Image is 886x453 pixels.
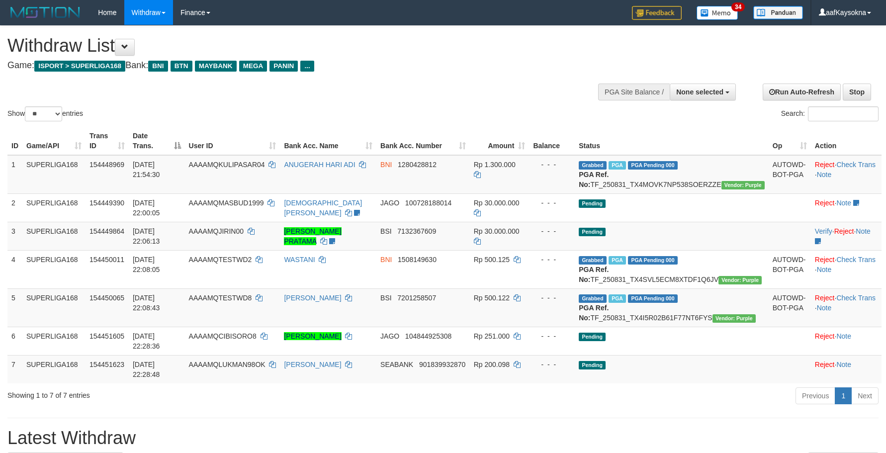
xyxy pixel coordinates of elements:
th: Bank Acc. Number: activate to sort column ascending [376,127,470,155]
div: - - - [533,198,571,208]
span: Grabbed [579,294,607,303]
span: Copy 7201258507 to clipboard [397,294,436,302]
div: - - - [533,293,571,303]
span: BNI [380,161,392,169]
a: Note [817,304,832,312]
span: Rp 251.000 [474,332,510,340]
span: Rp 30.000.000 [474,227,520,235]
div: - - - [533,255,571,265]
td: SUPERLIGA168 [22,222,86,250]
a: [PERSON_NAME] PRATAMA [284,227,341,245]
span: [DATE] 22:00:05 [133,199,160,217]
td: 5 [7,288,22,327]
span: AAAAMQTESTWD2 [189,256,252,264]
span: PGA Pending [628,161,678,170]
span: ... [300,61,314,72]
a: Note [836,199,851,207]
span: PGA Pending [628,294,678,303]
th: Trans ID: activate to sort column ascending [86,127,129,155]
span: PANIN [269,61,298,72]
td: AUTOWD-BOT-PGA [769,155,811,194]
td: TF_250831_TX4SVL5ECM8XTDF1Q6JV [575,250,769,288]
span: JAGO [380,199,399,207]
span: Marked by aafmaleo [609,294,626,303]
span: 154449390 [89,199,124,207]
span: Pending [579,361,606,369]
span: JAGO [380,332,399,340]
a: [PERSON_NAME] [284,294,341,302]
td: 1 [7,155,22,194]
span: 154450065 [89,294,124,302]
span: Copy 7132367609 to clipboard [397,227,436,235]
td: AUTOWD-BOT-PGA [769,288,811,327]
span: Copy 1508149630 to clipboard [398,256,437,264]
span: AAAAMQMASBUD1999 [189,199,264,207]
a: ANUGERAH HARI ADI [284,161,355,169]
button: None selected [670,84,736,100]
a: Note [836,332,851,340]
td: · [811,327,882,355]
span: SEABANK [380,361,413,368]
span: Rp 500.125 [474,256,510,264]
a: Run Auto-Refresh [763,84,841,100]
td: · · [811,155,882,194]
td: 7 [7,355,22,383]
span: BTN [171,61,192,72]
td: · · [811,250,882,288]
h4: Game: Bank: [7,61,581,71]
b: PGA Ref. No: [579,266,609,283]
a: 1 [835,387,852,404]
a: Note [817,171,832,179]
span: Copy 104844925308 to clipboard [405,332,451,340]
td: 3 [7,222,22,250]
span: Copy 901839932870 to clipboard [419,361,465,368]
a: Verify [815,227,832,235]
a: Reject [815,332,835,340]
span: AAAAMQLUKMAN98OK [189,361,266,368]
img: Feedback.jpg [632,6,682,20]
a: Check Trans [836,256,876,264]
a: Reject [815,361,835,368]
span: Pending [579,333,606,341]
a: Note [817,266,832,273]
span: Vendor URL: https://trx4.1velocity.biz [712,314,756,323]
span: Copy 100728188014 to clipboard [405,199,451,207]
td: SUPERLIGA168 [22,355,86,383]
img: panduan.png [753,6,803,19]
span: 154448969 [89,161,124,169]
td: 4 [7,250,22,288]
a: Note [836,361,851,368]
a: [PERSON_NAME] [284,361,341,368]
th: Bank Acc. Name: activate to sort column ascending [280,127,376,155]
span: 154451605 [89,332,124,340]
span: 34 [731,2,745,11]
a: [DEMOGRAPHIC_DATA][PERSON_NAME] [284,199,362,217]
span: Pending [579,199,606,208]
a: Stop [843,84,871,100]
th: Date Trans.: activate to sort column descending [129,127,185,155]
td: TF_250831_TX4MOVK7NP538SOERZZE [575,155,769,194]
a: Reject [815,256,835,264]
span: BSI [380,227,392,235]
td: 6 [7,327,22,355]
span: [DATE] 22:28:36 [133,332,160,350]
a: Reject [834,227,854,235]
span: PGA Pending [628,256,678,265]
td: TF_250831_TX4I5R02B61F77NT6FYS [575,288,769,327]
th: Game/API: activate to sort column ascending [22,127,86,155]
th: Op: activate to sort column ascending [769,127,811,155]
span: 154451623 [89,361,124,368]
img: MOTION_logo.png [7,5,83,20]
span: Copy 1280428812 to clipboard [398,161,437,169]
span: AAAAMQJIRIN00 [189,227,244,235]
span: Rp 500.122 [474,294,510,302]
a: Reject [815,294,835,302]
span: Rp 30.000.000 [474,199,520,207]
span: Vendor URL: https://trx4.1velocity.biz [718,276,762,284]
div: - - - [533,226,571,236]
a: WASTANI [284,256,315,264]
span: [DATE] 22:06:13 [133,227,160,245]
div: - - - [533,360,571,369]
label: Search: [781,106,879,121]
th: Status [575,127,769,155]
